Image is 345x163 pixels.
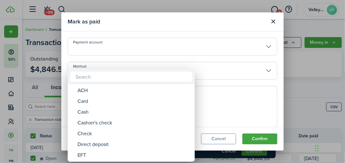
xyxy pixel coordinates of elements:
[78,107,190,118] div: Cash
[78,118,190,128] div: Cashier's check
[78,96,190,107] div: Card
[78,128,190,139] div: Check
[78,139,190,150] div: Direct deposit
[70,72,192,82] input: Search
[78,85,190,96] div: ACH
[68,84,195,162] mbsc-wheel: Method
[78,150,190,161] div: EFT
